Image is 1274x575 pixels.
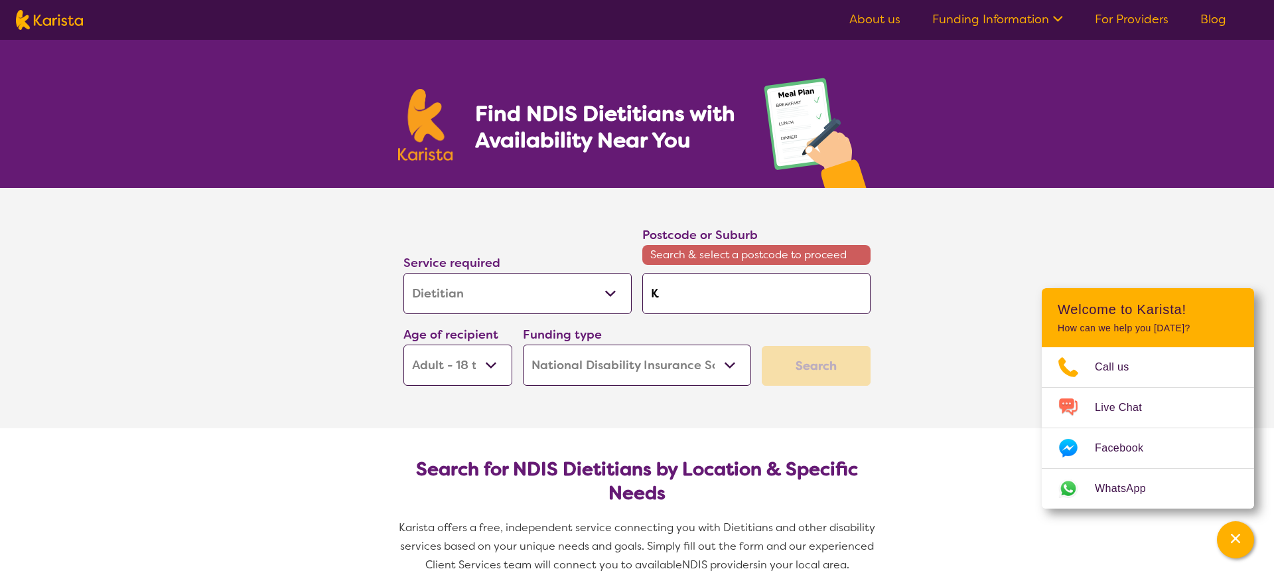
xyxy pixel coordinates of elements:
span: in your local area. [758,558,849,572]
input: Type [642,273,871,314]
span: Karista offers a free, independent service connecting you with Dietitians and other disability se... [399,521,878,572]
img: Karista logo [16,10,83,30]
span: Live Chat [1095,398,1158,418]
label: Service required [403,255,500,271]
span: NDIS [682,558,707,572]
span: Call us [1095,357,1145,377]
a: For Providers [1095,11,1168,27]
ul: Choose channel [1042,347,1254,509]
img: Karista logo [398,89,453,161]
a: Blog [1200,11,1226,27]
label: Age of recipient [403,327,498,343]
label: Funding type [523,327,602,343]
h2: Welcome to Karista! [1058,301,1238,317]
label: Postcode or Suburb [642,227,758,243]
h2: Search for NDIS Dietitians by Location & Specific Needs [414,457,860,505]
img: dietitian [760,72,876,188]
a: About us [849,11,900,27]
span: Search & select a postcode to proceed [642,245,871,265]
a: Funding Information [932,11,1063,27]
span: Facebook [1095,438,1159,458]
div: Channel Menu [1042,288,1254,509]
span: providers [710,558,758,572]
span: WhatsApp [1095,479,1162,499]
p: How can we help you [DATE]? [1058,323,1238,334]
a: Web link opens in a new tab. [1042,469,1254,509]
button: Channel Menu [1217,521,1254,558]
h1: Find NDIS Dietitians with Availability Near You [475,100,737,153]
